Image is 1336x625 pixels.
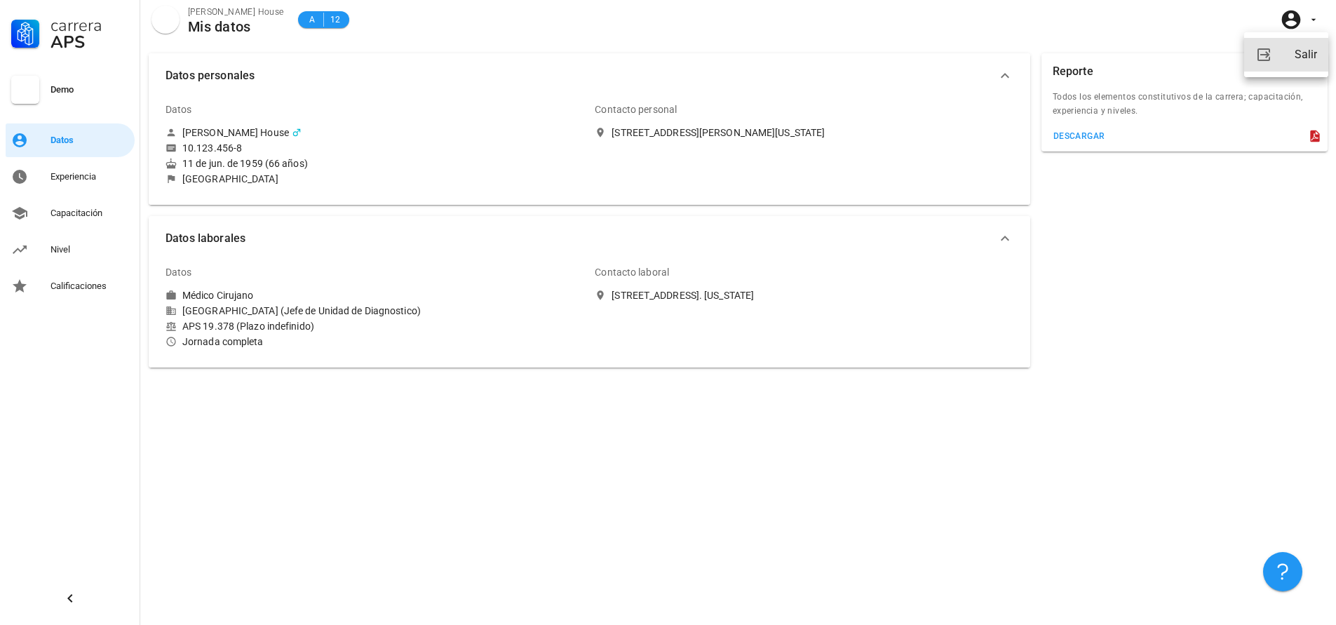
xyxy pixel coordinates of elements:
[166,157,583,170] div: 11 de jun. de 1959 (66 años)
[166,229,997,248] span: Datos laborales
[166,304,583,317] div: [GEOGRAPHIC_DATA] (Jefe de Unidad de Diagnostico)
[595,289,1013,302] a: [STREET_ADDRESS]. [US_STATE]
[188,5,284,19] div: [PERSON_NAME] House
[595,255,669,289] div: Contacto laboral
[1053,131,1105,141] div: descargar
[6,123,135,157] a: Datos
[166,335,583,348] div: Jornada completa
[50,17,129,34] div: Carrera
[6,269,135,303] a: Calificaciones
[182,126,289,139] div: [PERSON_NAME] House
[595,93,677,126] div: Contacto personal
[6,233,135,267] a: Nivel
[50,281,129,292] div: Calificaciones
[149,53,1030,98] button: Datos personales
[50,244,129,255] div: Nivel
[166,255,192,289] div: Datos
[50,34,129,51] div: APS
[50,171,129,182] div: Experiencia
[50,84,129,95] div: Demo
[50,208,129,219] div: Capacitación
[1053,53,1093,90] div: Reporte
[330,13,341,27] span: 12
[151,6,180,34] div: avatar
[149,216,1030,261] button: Datos laborales
[6,160,135,194] a: Experiencia
[1047,126,1111,146] button: descargar
[6,196,135,230] a: Capacitación
[166,320,583,332] div: APS 19.378 (Plazo indefinido)
[182,289,254,302] div: Médico Cirujano
[612,126,825,139] div: [STREET_ADDRESS][PERSON_NAME][US_STATE]
[188,19,284,34] div: Mis datos
[182,173,278,185] div: [GEOGRAPHIC_DATA]
[595,126,1013,139] a: [STREET_ADDRESS][PERSON_NAME][US_STATE]
[1041,90,1328,126] div: Todos los elementos constitutivos de la carrera; capacitación, experiencia y niveles.
[166,93,192,126] div: Datos
[1295,41,1317,69] div: Salir
[612,289,754,302] div: [STREET_ADDRESS]. [US_STATE]
[166,66,997,86] span: Datos personales
[306,13,318,27] span: A
[182,142,242,154] div: 10.123.456-8
[50,135,129,146] div: Datos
